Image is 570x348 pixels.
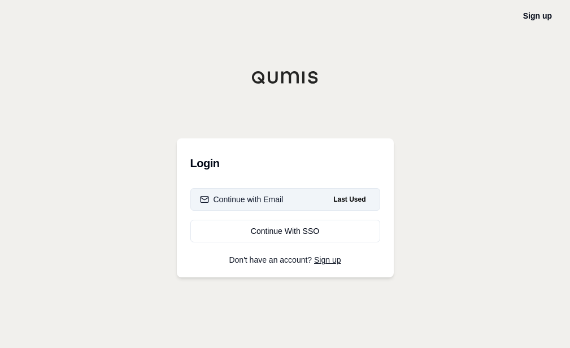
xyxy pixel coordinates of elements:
p: Don't have an account? [190,256,380,264]
a: Sign up [314,255,341,264]
div: Continue with Email [200,194,284,205]
a: Sign up [523,11,552,20]
button: Continue with EmailLast Used [190,188,380,211]
span: Last Used [329,193,370,206]
img: Qumis [251,71,319,84]
a: Continue With SSO [190,220,380,242]
h3: Login [190,152,380,175]
div: Continue With SSO [200,225,371,237]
